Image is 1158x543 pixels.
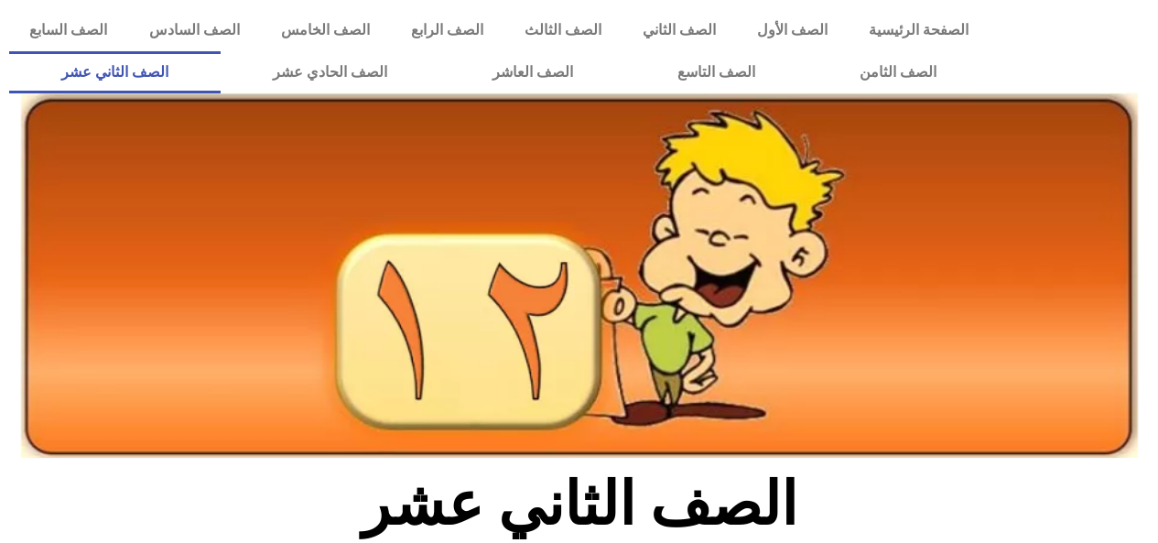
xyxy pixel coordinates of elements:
a: الصف السادس [128,9,260,51]
a: الصف الثاني [622,9,736,51]
a: الصف الثامن [807,51,989,93]
a: الصف السابع [9,9,128,51]
a: الصف التاسع [625,51,807,93]
a: الصف الثاني عشر [9,51,221,93]
a: الصف العاشر [440,51,625,93]
a: الصف الرابع [390,9,503,51]
a: الصفحة الرئيسية [848,9,989,51]
a: الصف الثالث [503,9,622,51]
a: الصف الخامس [260,9,390,51]
a: الصف الحادي عشر [221,51,439,93]
a: الصف الأول [736,9,848,51]
h2: الصف الثاني عشر [276,469,882,540]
